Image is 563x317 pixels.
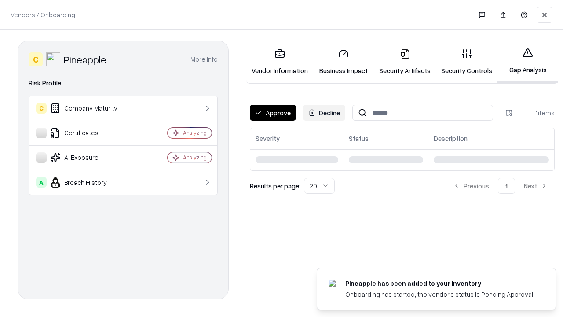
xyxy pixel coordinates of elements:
div: Status [349,134,369,143]
div: Pineapple [64,52,106,66]
div: Description [434,134,468,143]
a: Business Impact [313,41,374,82]
img: pineappleenergy.com [328,279,338,289]
div: Analyzing [183,129,207,136]
div: Severity [256,134,280,143]
div: Breach History [36,177,141,188]
img: Pineapple [46,52,60,66]
div: Onboarding has started, the vendor's status is Pending Approval. [345,290,534,299]
div: 1 items [519,108,555,118]
nav: pagination [446,178,555,194]
button: Decline [303,105,345,121]
div: A [36,177,47,188]
button: 1 [498,178,515,194]
div: Analyzing [183,154,207,161]
a: Security Artifacts [374,41,436,82]
div: C [29,52,43,66]
p: Vendors / Onboarding [11,10,75,19]
button: More info [190,52,218,67]
p: Results per page: [250,181,300,191]
button: Approve [250,105,296,121]
a: Gap Analysis [497,41,558,83]
div: AI Exposure [36,152,141,163]
div: Company Maturity [36,103,141,114]
a: Security Controls [436,41,497,82]
div: C [36,103,47,114]
div: Pineapple has been added to your inventory [345,279,534,288]
div: Risk Profile [29,78,218,88]
a: Vendor Information [246,41,313,82]
div: Certificates [36,128,141,138]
